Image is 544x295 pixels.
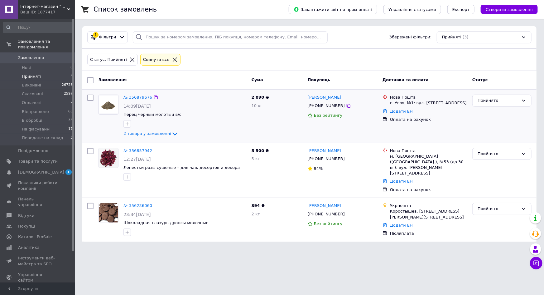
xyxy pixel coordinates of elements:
[308,212,345,216] span: [PHONE_NUMBER]
[447,5,475,14] button: Експорт
[390,179,413,184] a: Додати ЕН
[22,109,49,115] span: Відправлено
[99,77,127,82] span: Замовлення
[314,221,343,226] span: Без рейтингу
[68,126,73,132] span: 17
[252,103,262,108] span: 10 кг
[123,95,152,100] a: № 356879676
[18,170,64,175] span: [DEMOGRAPHIC_DATA]
[3,22,73,33] input: Пошук
[94,6,157,13] h1: Список замовлень
[390,209,467,220] div: Коростышев, [STREET_ADDRESS] [PERSON_NAME][STREET_ADDRESS]
[22,100,41,106] span: Оплачені
[390,223,413,228] a: Додати ЕН
[390,231,467,236] div: Післяплата
[18,39,75,50] span: Замовлення та повідомлення
[390,117,467,122] div: Оплата на рахунок
[123,165,240,170] span: Лепестки розы сушёные – для чая, десертов и декора
[133,31,327,43] input: Пошук за номером замовлення, ПІБ покупця, номером телефону, Email, номером накладної
[18,213,34,219] span: Відгуки
[308,148,341,154] a: [PERSON_NAME]
[18,255,58,267] span: Інструменти веб-майстра та SEO
[123,203,152,208] a: № 356236060
[294,7,372,12] span: Завантажити звіт по пром-оплаті
[22,91,43,97] span: Скасовані
[123,220,209,225] a: Шоколадная глазурь дропсы молочные
[99,148,118,168] a: Фото товару
[314,166,323,171] span: 94%
[123,112,181,117] a: Перец черный молотый в/с
[93,32,99,38] div: 1
[18,234,52,240] span: Каталог ProSale
[123,157,151,162] span: 12:27[DATE]
[530,257,542,269] button: Чат з покупцем
[123,104,151,109] span: 14:09[DATE]
[99,148,118,168] img: Фото товару
[123,131,179,136] a: 2 товара у замовленні
[18,159,58,164] span: Товари та послуги
[22,118,42,123] span: В обробці
[18,55,44,61] span: Замовлення
[472,77,488,82] span: Статус
[383,5,441,14] button: Управління статусами
[18,272,58,283] span: Управління сайтом
[390,187,467,193] div: Оплата на рахунок
[308,156,345,161] span: [PHONE_NUMBER]
[70,65,73,71] span: 0
[18,245,40,250] span: Аналітика
[142,57,171,63] div: Cкинути все
[252,156,260,161] span: 5 кг
[70,100,73,106] span: 2
[99,95,118,115] a: Фото товару
[252,95,269,100] span: 2 890 ₴
[389,34,432,40] span: Збережені фільтри:
[390,95,467,100] div: Нова Пошта
[22,82,41,88] span: Виконані
[89,57,128,63] div: Статус: Прийняті
[474,7,538,12] a: Створити замовлення
[390,148,467,154] div: Нова Пошта
[481,5,538,14] button: Створити замовлення
[452,7,470,12] span: Експорт
[123,212,151,217] span: 23:34[DATE]
[390,109,413,114] a: Додати ЕН
[314,113,343,118] span: Без рейтингу
[252,148,269,153] span: 5 500 ₴
[123,131,171,136] span: 2 товара у замовленні
[390,100,467,106] div: с. Угля, №1: вул. [STREET_ADDRESS]
[383,77,429,82] span: Доставка та оплата
[463,35,468,39] span: (3)
[390,203,467,209] div: Укрпошта
[68,109,73,115] span: 65
[22,65,31,71] span: Нові
[388,7,436,12] span: Управління статусами
[18,180,58,191] span: Показники роботи компанії
[123,148,152,153] a: № 356857942
[99,34,116,40] span: Фільтри
[22,74,41,79] span: Прийняті
[289,5,377,14] button: Завантажити звіт по пром-оплаті
[68,118,73,123] span: 33
[18,148,48,154] span: Повідомлення
[308,203,341,209] a: [PERSON_NAME]
[478,206,519,212] div: Прийнято
[308,103,345,108] span: [PHONE_NUMBER]
[308,77,330,82] span: Покупець
[65,170,72,175] span: 1
[252,212,260,216] span: 2 кг
[20,9,75,15] div: Ваш ID: 1877417
[99,203,118,223] img: Фото товару
[252,77,263,82] span: Cума
[20,4,67,9] span: Інтернет-магазин "Пряний світ"
[99,96,118,113] img: Фото товару
[22,135,63,141] span: Передане на склад
[252,203,265,208] span: 394 ₴
[99,203,118,223] a: Фото товару
[18,196,58,208] span: Панель управління
[478,151,519,157] div: Прийнято
[390,154,467,176] div: м. [GEOGRAPHIC_DATA] ([GEOGRAPHIC_DATA].), №53 (до 30 кг): вул. [PERSON_NAME][STREET_ADDRESS]
[478,97,519,104] div: Прийнято
[22,126,51,132] span: На фасуванні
